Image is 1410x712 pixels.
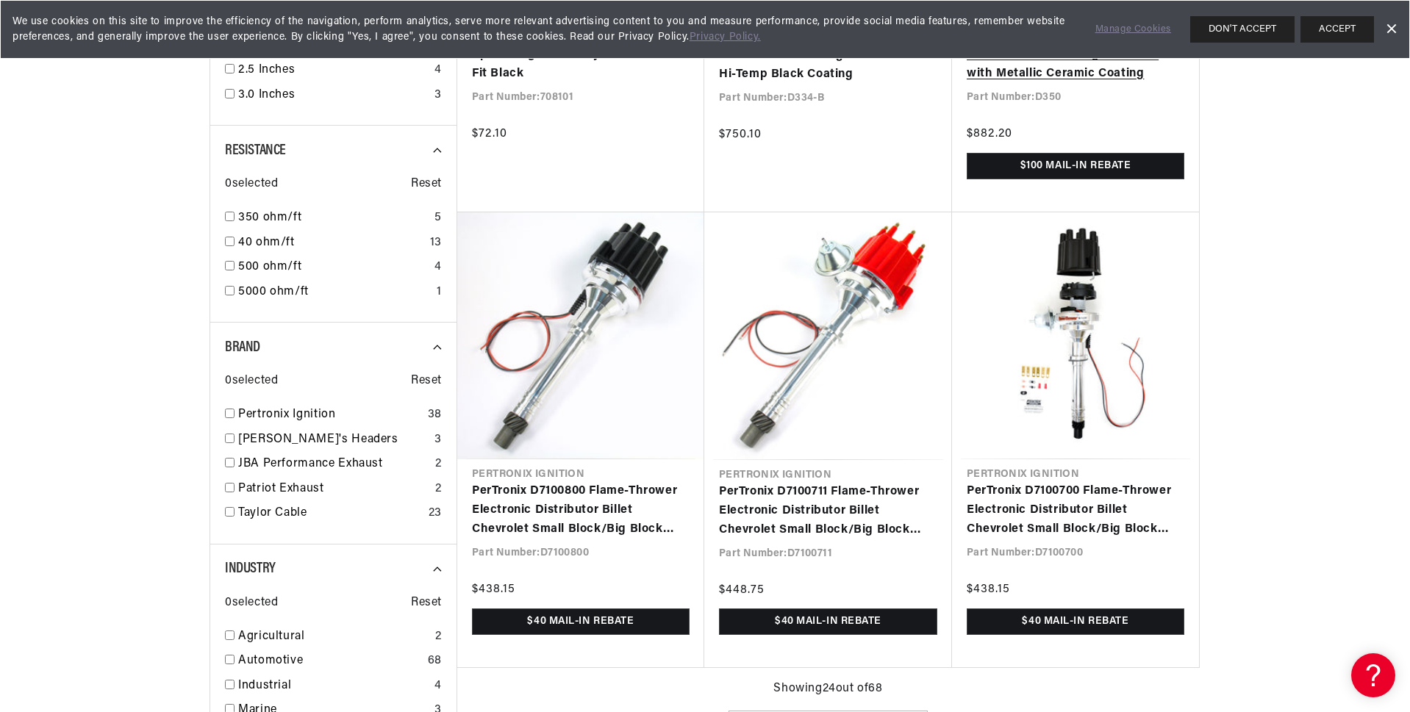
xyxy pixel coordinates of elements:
a: Patriot Exhaust [238,480,429,499]
span: Resistance [225,143,286,158]
a: PerTronix 708101 Flame-Thrower Spark Plug Wires 8 cyl GM Custom Fit Black [472,27,690,84]
a: JBA Performance Exhaust [238,455,429,474]
div: 2 [435,455,442,474]
div: 3 [434,86,442,105]
button: ACCEPT [1300,16,1374,43]
a: PerTronix D7100800 Flame-Thrower Electronic Distributor Billet Chevrolet Small Block/Big Block wi... [472,482,690,539]
div: 4 [434,61,442,80]
button: DON'T ACCEPT [1190,16,1295,43]
span: 0 selected [225,175,278,194]
span: 0 selected [225,372,278,391]
a: 5000 ohm/ft [238,283,431,302]
span: We use cookies on this site to improve the efficiency of the navigation, perform analytics, serve... [12,14,1075,45]
a: 500 ohm/ft [238,258,429,277]
a: 2.5 Inches [238,61,429,80]
span: Industry [225,561,276,576]
span: Brand [225,340,260,355]
a: 1963-82 Chevy Corvette Small Block 1 5/8" 4-Tube Full Length Header with Metallic Ceramic Coating [967,27,1184,84]
a: 350 ohm/ft [238,209,429,228]
a: 1963-82 Chevy Corvette Small Block 1 3/4" 4-Tube Full Length Header with Hi-Temp Black Coating [719,28,937,84]
div: 2 [435,628,442,647]
a: Manage Cookies [1095,22,1171,37]
a: PerTronix D7100700 Flame-Thrower Electronic Distributor Billet Chevrolet Small Block/Big Block wi... [967,482,1184,539]
span: Reset [411,372,442,391]
a: 40 ohm/ft [238,234,424,253]
div: 4 [434,258,442,277]
div: 5 [434,209,442,228]
a: Privacy Policy. [690,32,761,43]
div: 3 [434,431,442,450]
span: Reset [411,594,442,613]
div: 38 [428,406,442,425]
a: Automotive [238,652,422,671]
a: Dismiss Banner [1380,18,1402,40]
a: Pertronix Ignition [238,406,422,425]
div: 23 [429,504,442,523]
div: 2 [435,480,442,499]
div: 4 [434,677,442,696]
div: 68 [428,652,442,671]
span: Showing 24 out of 68 [773,680,882,699]
div: 13 [430,234,442,253]
div: 1 [437,283,442,302]
a: PerTronix D7100711 Flame-Thrower Electronic Distributor Billet Chevrolet Small Block/Big Block wi... [719,483,937,539]
span: Reset [411,175,442,194]
a: Taylor Cable [238,504,423,523]
a: [PERSON_NAME]'s Headers [238,431,429,450]
span: 0 selected [225,594,278,613]
a: Industrial [238,677,429,696]
a: 3.0 Inches [238,86,429,105]
a: Agricultural [238,628,429,647]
